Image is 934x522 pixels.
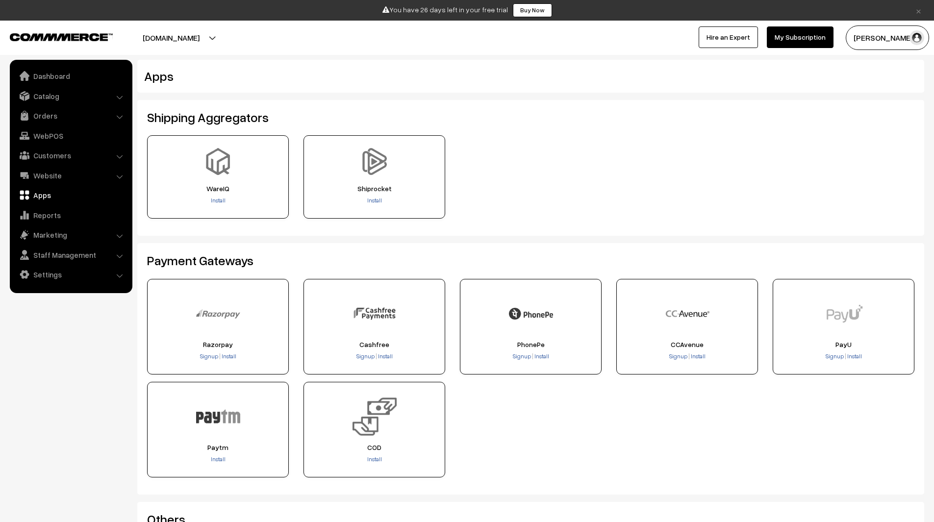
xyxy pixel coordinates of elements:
span: Signup [356,352,375,360]
img: Shiprocket [361,148,388,175]
a: Signup [669,352,688,360]
h2: Payment Gateways [147,253,914,268]
span: Signup [513,352,531,360]
a: Install [533,352,549,360]
span: WareIQ [151,185,285,193]
div: | [307,352,442,362]
a: Signup [826,352,845,360]
img: COMMMERCE [10,33,113,41]
a: My Subscription [767,26,833,48]
span: Install [847,352,862,360]
span: Install [691,352,706,360]
a: Install [846,352,862,360]
a: Install [367,455,382,463]
span: COD [307,444,442,451]
img: COD [353,395,397,439]
img: Razorpay [196,292,240,336]
div: | [151,352,285,362]
a: Apps [12,186,129,204]
a: × [912,4,925,16]
a: Website [12,167,129,184]
img: CCAvenue [665,292,709,336]
span: PhonePe [463,341,598,348]
a: WebPOS [12,127,129,145]
a: Settings [12,266,129,283]
div: | [620,352,755,362]
img: WareIQ [204,148,231,175]
a: Hire an Expert [699,26,758,48]
img: PayU [822,292,866,336]
button: [PERSON_NAME] [846,25,929,50]
span: Install [222,352,236,360]
a: Reports [12,206,129,224]
a: Catalog [12,87,129,105]
a: Staff Management [12,246,129,264]
h2: Shipping Aggregators [147,110,914,125]
span: Signup [669,352,687,360]
a: Install [211,455,226,463]
span: Signup [826,352,844,360]
img: Cashfree [353,292,397,336]
img: Paytm [196,395,240,439]
span: Install [378,352,393,360]
div: | [463,352,598,362]
span: Signup [200,352,218,360]
a: Buy Now [513,3,552,17]
span: Razorpay [151,341,285,348]
a: Orders [12,107,129,124]
a: Customers [12,147,129,164]
a: Install [367,197,382,204]
span: Shiprocket [307,185,442,193]
div: | [776,352,911,362]
a: Dashboard [12,67,129,85]
span: Paytm [151,444,285,451]
a: Signup [513,352,532,360]
a: Marketing [12,226,129,244]
a: Signup [356,352,376,360]
img: user [909,30,924,45]
a: Install [211,197,226,204]
a: Install [377,352,393,360]
img: PhonePe [509,292,553,336]
span: PayU [776,341,911,348]
div: You have 26 days left in your free trial [3,3,931,17]
h2: Apps [144,69,786,84]
a: Install [221,352,236,360]
span: Cashfree [307,341,442,348]
button: [DOMAIN_NAME] [108,25,234,50]
a: Signup [200,352,219,360]
a: COMMMERCE [10,30,96,42]
span: CCAvenue [620,341,755,348]
a: Install [690,352,706,360]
